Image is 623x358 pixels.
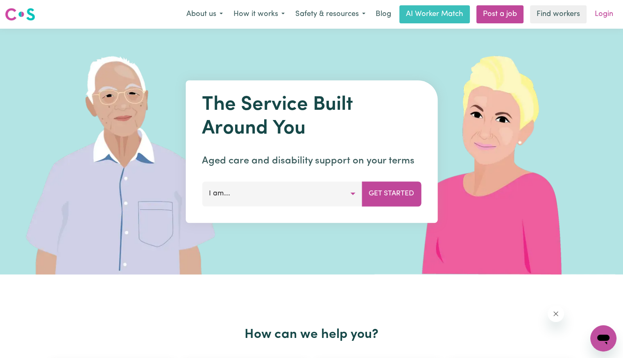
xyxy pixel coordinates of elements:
[202,181,362,206] button: I am...
[202,93,421,140] h1: The Service Built Around You
[399,5,470,23] a: AI Worker Match
[46,327,577,342] h2: How can we help you?
[228,6,290,23] button: How it works
[362,181,421,206] button: Get Started
[590,325,616,351] iframe: Button to launch messaging window
[530,5,587,23] a: Find workers
[548,306,564,322] iframe: Close message
[5,7,35,22] img: Careseekers logo
[290,6,371,23] button: Safety & resources
[181,6,228,23] button: About us
[476,5,523,23] a: Post a job
[371,5,396,23] a: Blog
[202,154,421,168] p: Aged care and disability support on your terms
[590,5,618,23] a: Login
[5,5,35,24] a: Careseekers logo
[5,6,50,12] span: Need any help?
